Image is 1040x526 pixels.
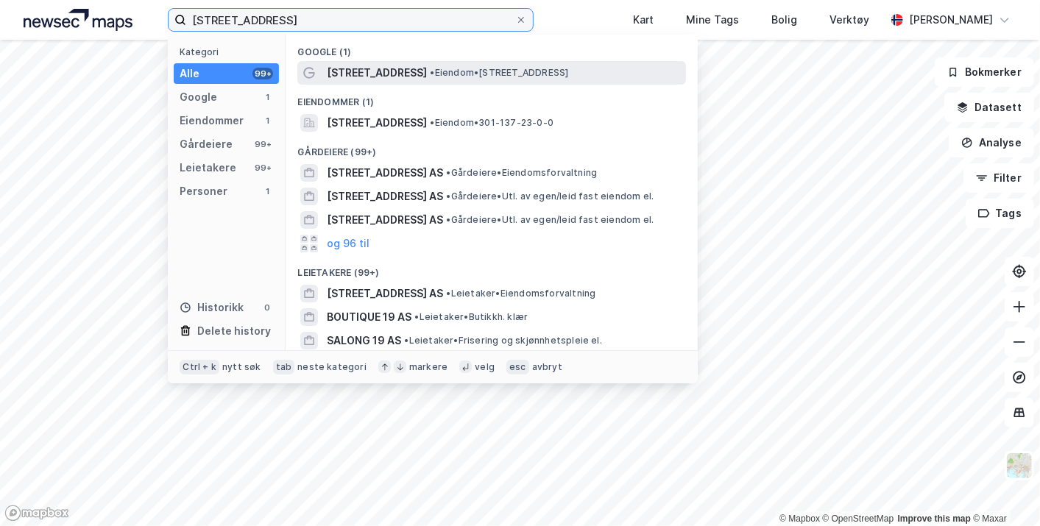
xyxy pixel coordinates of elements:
div: 99+ [252,68,273,79]
div: avbryt [532,361,562,373]
span: Eiendom • 301-137-23-0-0 [430,117,553,129]
div: Historikk [180,299,244,316]
div: 1 [261,115,273,127]
div: 1 [261,91,273,103]
div: Bolig [771,11,797,29]
span: • [404,335,408,346]
div: velg [475,361,495,373]
div: Gårdeiere (99+) [286,135,698,161]
div: Delete history [197,322,271,340]
div: 0 [261,302,273,313]
span: • [430,67,434,78]
span: Gårdeiere • Utl. av egen/leid fast eiendom el. [446,191,654,202]
button: Tags [966,199,1034,228]
div: 99+ [252,162,273,174]
div: Leietakere [180,159,236,177]
a: Mapbox homepage [4,505,69,522]
img: logo.a4113a55bc3d86da70a041830d287a7e.svg [24,9,132,31]
span: • [446,191,450,202]
div: Eiendommer (1) [286,85,698,111]
span: [STREET_ADDRESS] AS [327,211,443,229]
span: • [446,167,450,178]
div: tab [273,360,295,374]
span: Gårdeiere • Utl. av egen/leid fast eiendom el. [446,214,654,226]
div: Kontrollprogram for chat [966,455,1040,526]
span: Gårdeiere • Eiendomsforvaltning [446,167,597,179]
div: Google (1) [286,35,698,61]
div: Mine Tags [686,11,739,29]
span: Leietaker • Frisering og skjønnhetspleie el. [404,335,602,346]
span: • [446,214,450,225]
div: neste kategori [297,361,367,373]
button: Datasett [944,93,1034,122]
div: Google [180,88,217,106]
div: Verktøy [829,11,869,29]
span: SALONG 19 AS [327,332,401,349]
div: Kart [633,11,654,29]
div: Leietakere (99+) [286,255,698,282]
span: • [430,117,434,128]
div: markere [409,361,448,373]
div: Kategori [180,46,279,57]
div: Ctrl + k [180,360,219,374]
span: [STREET_ADDRESS] AS [327,285,443,302]
div: Gårdeiere [180,135,233,153]
div: 1 [261,185,273,197]
span: • [414,311,419,322]
span: • [446,288,450,299]
input: Søk på adresse, matrikkel, gårdeiere, leietakere eller personer [186,9,514,31]
iframe: Chat Widget [966,455,1040,526]
div: Alle [180,65,199,82]
div: Personer [180,182,227,200]
span: [STREET_ADDRESS] [327,64,427,82]
button: og 96 til [327,235,369,252]
button: Bokmerker [935,57,1034,87]
button: Filter [963,163,1034,193]
div: 99+ [252,138,273,150]
span: [STREET_ADDRESS] [327,114,427,132]
span: Leietaker • Eiendomsforvaltning [446,288,595,299]
a: Mapbox [779,513,820,524]
div: [PERSON_NAME] [909,11,993,29]
a: Improve this map [898,513,971,524]
span: [STREET_ADDRESS] AS [327,164,443,182]
div: Eiendommer [180,112,244,129]
div: nytt søk [222,361,261,373]
span: BOUTIQUE 19 AS [327,308,411,326]
span: Leietaker • Butikkh. klær [414,311,528,323]
span: Eiendom • [STREET_ADDRESS] [430,67,568,79]
span: [STREET_ADDRESS] AS [327,188,443,205]
img: Z [1005,452,1033,480]
a: OpenStreetMap [823,513,894,524]
div: esc [506,360,529,374]
button: Analyse [949,128,1034,157]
